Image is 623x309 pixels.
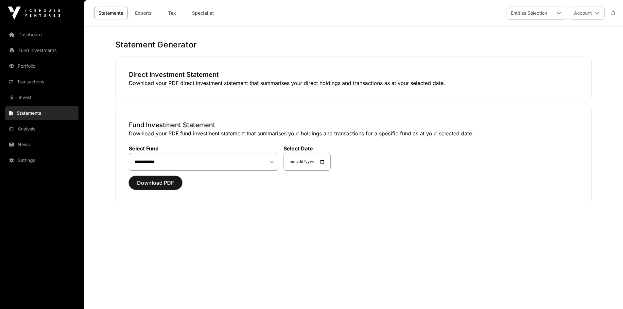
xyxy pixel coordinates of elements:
[507,7,551,19] div: Entities Selection
[129,182,182,189] a: Download PDF
[115,40,592,50] h1: Statement Generator
[129,79,578,87] p: Download your PDF direct investment statement that summarises your direct holdings and transactio...
[5,153,78,167] a: Settings
[5,59,78,73] a: Portfolio
[129,120,578,129] h3: Fund Investment Statement
[284,145,331,152] label: Select Date
[130,7,156,19] a: Exports
[129,129,578,137] p: Download your PDF fund investment statement that summarises your holdings and transactions for a ...
[5,27,78,42] a: Dashboard
[129,176,182,190] button: Download PDF
[5,137,78,152] a: News
[5,106,78,120] a: Statements
[5,43,78,58] a: Fund Investments
[5,122,78,136] a: Analysis
[8,7,60,20] img: Icehouse Ventures Logo
[590,278,623,309] iframe: Chat Widget
[94,7,128,19] a: Statements
[188,7,218,19] a: Specialist
[129,70,578,79] h3: Direct Investment Statement
[570,7,605,20] button: Account
[137,179,174,187] span: Download PDF
[5,75,78,89] a: Transactions
[159,7,185,19] a: Tax
[5,90,78,105] a: Invest
[129,145,279,152] label: Select Fund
